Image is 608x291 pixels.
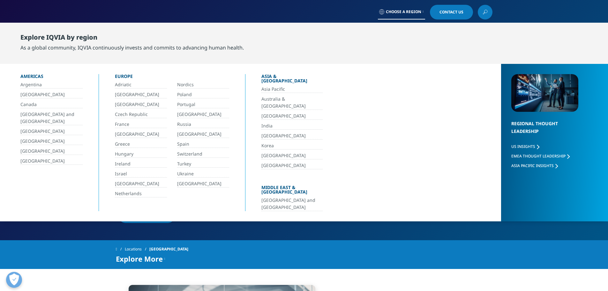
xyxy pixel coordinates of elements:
span: Choose a Region [386,9,421,14]
a: [GEOGRAPHIC_DATA] [177,131,229,138]
a: Czech Republic [115,111,167,118]
a: Netherlands [115,190,167,197]
a: Asia Pacific Insights [511,163,558,168]
span: [GEOGRAPHIC_DATA] [149,243,188,255]
div: Europe [115,74,229,81]
a: Ukraine [177,170,229,178]
a: Russia [177,121,229,128]
a: [GEOGRAPHIC_DATA] [20,148,83,155]
a: Canada [20,101,83,108]
a: [GEOGRAPHIC_DATA] [261,162,323,169]
a: US Insights [511,144,539,149]
a: Nordics [177,81,229,88]
div: Asia & [GEOGRAPHIC_DATA] [261,74,323,86]
a: Portugal [177,101,229,108]
a: [GEOGRAPHIC_DATA] [261,132,323,140]
span: Asia Pacific Insights [511,163,554,168]
a: [GEOGRAPHIC_DATA] [115,101,167,108]
a: [GEOGRAPHIC_DATA] [261,152,323,159]
div: Middle East & [GEOGRAPHIC_DATA] [261,185,323,197]
div: Americas [20,74,83,81]
span: Explore More [116,255,163,263]
a: France [115,121,167,128]
a: Argentina [20,81,83,88]
a: [GEOGRAPHIC_DATA] [115,180,167,188]
nav: Primary [169,22,492,52]
a: [GEOGRAPHIC_DATA] [20,157,83,165]
a: India [261,122,323,130]
span: EMEA Thought Leadership [511,153,566,159]
a: [GEOGRAPHIC_DATA] [20,128,83,135]
a: Contact Us [430,5,473,19]
a: EMEA Thought Leadership [511,153,570,159]
a: [GEOGRAPHIC_DATA] [177,180,229,188]
a: Israel [115,170,167,178]
img: 2093_analyzing-data-using-big-screen-display-and-laptop.png [511,74,578,112]
a: [GEOGRAPHIC_DATA] [20,138,83,145]
a: [GEOGRAPHIC_DATA] [115,91,167,98]
span: US Insights [511,144,535,149]
a: [GEOGRAPHIC_DATA] [261,112,323,120]
a: Switzerland [177,150,229,158]
a: Ireland [115,160,167,168]
a: Adriatic [115,81,167,88]
a: Turkey [177,160,229,168]
a: Korea [261,142,323,149]
a: Spain [177,141,229,148]
a: [GEOGRAPHIC_DATA] [20,91,83,98]
div: Regional Thought Leadership [511,120,578,143]
button: Abrir preferências [6,272,22,288]
a: Australia & [GEOGRAPHIC_DATA] [261,96,323,110]
a: [GEOGRAPHIC_DATA] and [GEOGRAPHIC_DATA] [20,111,83,125]
a: Hungary [115,150,167,158]
div: Explore IQVIA by region [20,34,244,44]
a: [GEOGRAPHIC_DATA] [115,131,167,138]
a: Poland [177,91,229,98]
span: Contact Us [439,10,463,14]
div: As a global community, IQVIA continuously invests and commits to advancing human health. [20,44,244,51]
a: [GEOGRAPHIC_DATA] and [GEOGRAPHIC_DATA] [261,197,323,211]
a: Locations [125,243,149,255]
a: Asia Pacific [261,86,323,93]
a: [GEOGRAPHIC_DATA] [177,111,229,118]
a: Greece [115,141,167,148]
